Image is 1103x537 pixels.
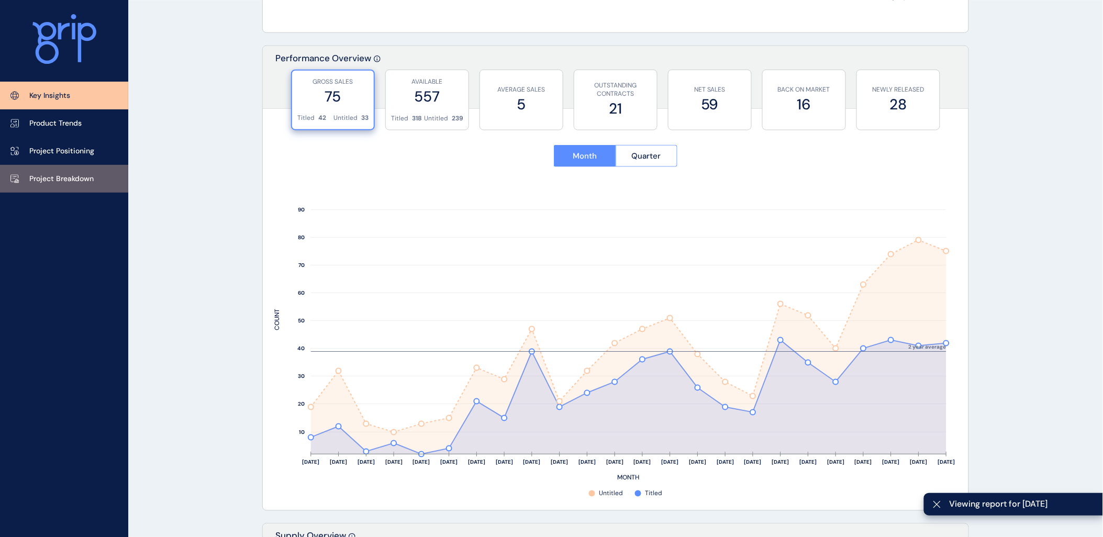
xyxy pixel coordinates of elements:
[303,459,320,466] text: [DATE]
[358,459,375,466] text: [DATE]
[391,114,408,123] p: Titled
[391,86,463,107] label: 557
[299,429,305,436] text: 10
[318,114,326,122] p: 42
[551,459,568,466] text: [DATE]
[616,145,678,167] button: Quarter
[275,52,371,108] p: Performance Overview
[496,459,513,466] text: [DATE]
[862,85,934,94] p: NEWLY RELEASED
[361,114,369,122] p: 33
[452,114,463,123] p: 239
[412,114,422,123] p: 318
[440,459,458,466] text: [DATE]
[298,373,305,380] text: 30
[689,459,706,466] text: [DATE]
[485,85,558,94] p: AVERAGE SALES
[580,81,652,99] p: OUTSTANDING CONTRACTS
[297,345,305,352] text: 40
[578,459,596,466] text: [DATE]
[744,459,762,466] text: [DATE]
[910,459,928,466] text: [DATE]
[298,207,305,214] text: 90
[717,459,734,466] text: [DATE]
[29,146,94,156] p: Project Positioning
[580,98,652,119] label: 21
[827,459,844,466] text: [DATE]
[634,459,651,466] text: [DATE]
[554,145,616,167] button: Month
[424,114,448,123] p: Untitled
[674,94,746,115] label: 59
[606,459,623,466] text: [DATE]
[297,86,369,107] label: 75
[29,91,70,101] p: Key Insights
[883,459,900,466] text: [DATE]
[385,459,403,466] text: [DATE]
[298,262,305,269] text: 70
[523,459,541,466] text: [DATE]
[662,459,679,466] text: [DATE]
[273,309,281,330] text: COUNT
[799,459,817,466] text: [DATE]
[297,77,369,86] p: GROSS SALES
[29,174,94,184] p: Project Breakdown
[909,343,946,350] text: 2 year average
[573,151,597,161] span: Month
[938,459,955,466] text: [DATE]
[297,114,315,122] p: Titled
[298,234,305,241] text: 80
[632,151,661,161] span: Quarter
[29,118,82,129] p: Product Trends
[391,77,463,86] p: AVAILABLE
[768,94,840,115] label: 16
[333,114,358,122] p: Untitled
[618,474,640,482] text: MONTH
[855,459,872,466] text: [DATE]
[772,459,789,466] text: [DATE]
[298,318,305,325] text: 50
[413,459,430,466] text: [DATE]
[468,459,485,466] text: [DATE]
[298,401,305,408] text: 20
[330,459,347,466] text: [DATE]
[674,85,746,94] p: NET SALES
[485,94,558,115] label: 5
[950,498,1095,510] span: Viewing report for [DATE]
[298,290,305,297] text: 60
[768,85,840,94] p: BACK ON MARKET
[862,94,934,115] label: 28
